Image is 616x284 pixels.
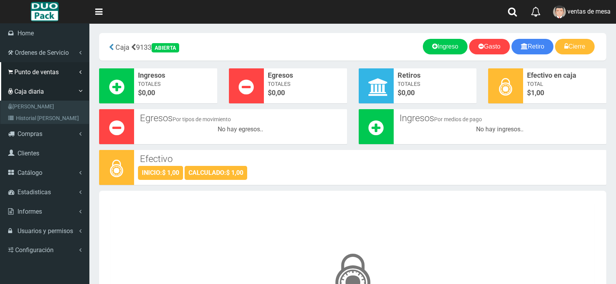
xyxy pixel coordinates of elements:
div: No hay ingresos.. [398,125,603,134]
span: $ [527,88,602,98]
span: Ingresos [138,70,213,80]
a: Ingreso [423,39,468,54]
span: Total [527,80,602,88]
h3: Ingresos [400,113,601,123]
a: Retiro [511,39,554,54]
a: Cierre [555,39,595,54]
div: ABIERTA [152,43,179,52]
span: Totales [268,80,343,88]
span: Usuarios y permisos [17,227,73,235]
span: Caja [115,43,129,51]
span: Catálogo [17,169,42,176]
span: Egresos [268,70,343,80]
strong: $ 1,00 [162,169,179,176]
span: Clientes [17,150,39,157]
span: Ordenes de Servicio [15,49,69,56]
span: Estadisticas [17,188,51,196]
span: 1,00 [531,89,544,97]
h3: Efectivo [140,154,600,164]
span: Caja diaria [14,88,44,95]
span: Home [17,30,34,37]
span: Informes [17,208,42,215]
a: Gasto [469,39,510,54]
a: [PERSON_NAME] [2,101,89,112]
div: INICIO: [138,166,183,180]
span: Efectivo en caja [527,70,602,80]
img: User Image [553,5,566,18]
div: 9133 [105,39,270,55]
h3: Egresos [140,113,341,123]
span: $ [398,88,473,98]
font: 0,00 [142,89,155,97]
a: Historial [PERSON_NAME] [2,112,89,124]
span: $ [268,88,343,98]
img: Logo grande [31,2,58,21]
strong: $ 1,00 [226,169,243,176]
small: Por medios de pago [434,116,482,122]
div: No hay egresos.. [138,125,343,134]
span: Compras [17,130,42,138]
font: 0,00 [401,89,415,97]
span: Totales [138,80,213,88]
span: Totales [398,80,473,88]
small: Por tipos de movimiento [173,116,231,122]
span: ventas de mesa [567,8,611,15]
span: Configuración [15,246,54,254]
div: CALCULADO: [185,166,247,180]
span: Punto de ventas [14,68,59,76]
span: Retiros [398,70,473,80]
font: 0,00 [272,89,285,97]
span: $ [138,88,213,98]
